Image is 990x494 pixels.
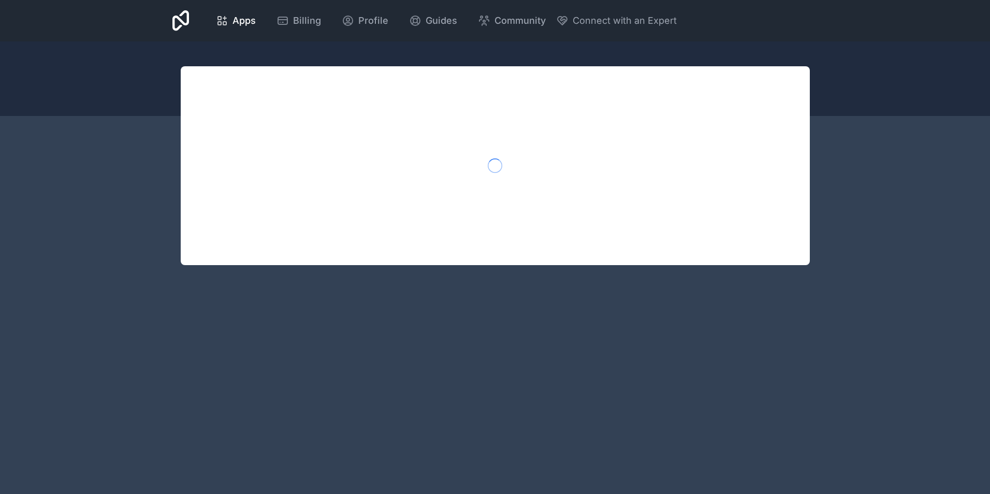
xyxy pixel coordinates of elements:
span: Community [494,13,546,28]
span: Billing [293,13,321,28]
a: Community [470,9,554,32]
span: Guides [426,13,457,28]
a: Guides [401,9,465,32]
a: Billing [268,9,329,32]
a: Profile [333,9,397,32]
button: Connect with an Expert [556,13,677,28]
span: Connect with an Expert [573,13,677,28]
span: Profile [358,13,388,28]
a: Apps [208,9,264,32]
span: Apps [232,13,256,28]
